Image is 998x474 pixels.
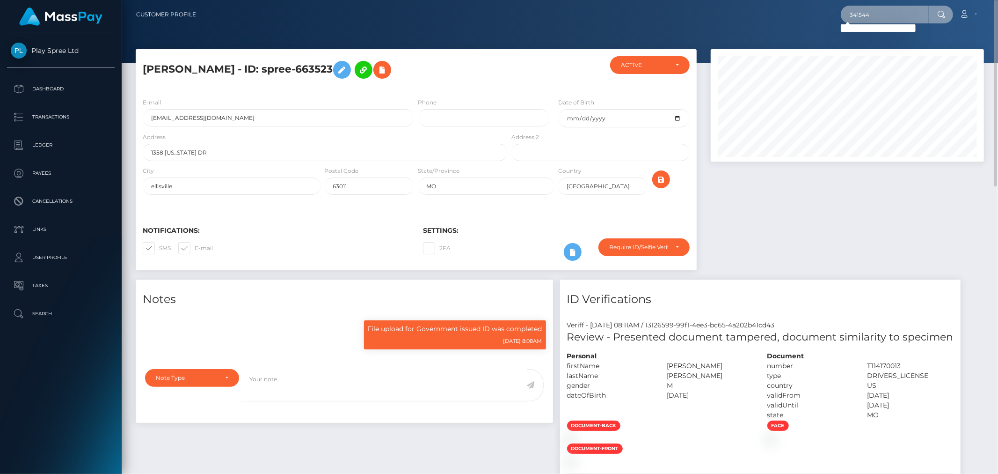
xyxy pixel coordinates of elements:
[567,458,575,466] img: d6f73b86-308c-4c0f-8703-a34cc40d0036
[560,391,660,400] div: dateOfBirth
[143,242,171,254] label: SMS
[841,6,929,23] input: Search...
[760,391,860,400] div: validFrom
[760,381,860,391] div: country
[860,410,961,420] div: MO
[423,242,451,254] label: 2FA
[7,133,115,157] a: Ledger
[558,98,594,107] label: Date of Birth
[7,46,115,55] span: Play Spree Ltd
[598,238,690,256] button: Require ID/Selfie Verification
[143,227,409,235] h6: Notifications:
[325,167,359,175] label: Postal Code
[7,246,115,269] a: User Profile
[11,279,111,293] p: Taxes
[567,291,954,308] h4: ID Verifications
[760,410,860,420] div: state
[558,167,582,175] label: Country
[560,381,660,391] div: gender
[609,244,668,251] div: Require ID/Selfie Verification
[143,56,503,83] h5: [PERSON_NAME] - ID: spree-663523
[368,324,542,334] p: File upload for Government issued ID was completed
[567,444,623,454] span: document-front
[11,251,111,265] p: User Profile
[860,391,961,400] div: [DATE]
[11,166,111,180] p: Payees
[11,222,111,237] p: Links
[7,105,115,129] a: Transactions
[178,242,213,254] label: E-mail
[7,302,115,326] a: Search
[760,371,860,381] div: type
[418,167,459,175] label: State/Province
[560,320,961,330] div: Veriff - [DATE] 08:11AM / 13126599-99f1-4ee3-bc65-4a202b41cd43
[567,435,575,443] img: 357e7af4-a857-4f2d-9fd3-f266f358f635
[660,361,760,371] div: [PERSON_NAME]
[145,369,239,387] button: Note Type
[7,274,115,297] a: Taxes
[418,98,437,107] label: Phone
[567,421,620,431] span: document-back
[503,338,542,344] small: [DATE] 8:08AM
[621,61,668,69] div: ACTIVE
[560,361,660,371] div: firstName
[19,7,102,26] img: MassPay Logo
[7,190,115,213] a: Cancellations
[860,381,961,391] div: US
[11,307,111,321] p: Search
[660,381,760,391] div: M
[136,5,196,24] a: Customer Profile
[860,361,961,371] div: T114170013
[11,82,111,96] p: Dashboard
[11,138,111,152] p: Ledger
[11,43,27,59] img: Play Spree Ltd
[567,352,597,360] strong: Personal
[660,371,760,381] div: [PERSON_NAME]
[7,218,115,241] a: Links
[567,330,954,345] h5: Review - Presented document tampered, document similarity to specimen
[11,194,111,208] p: Cancellations
[156,374,218,382] div: Note Type
[143,167,154,175] label: City
[560,371,660,381] div: lastName
[143,291,546,308] h4: Notes
[860,400,961,410] div: [DATE]
[760,400,860,410] div: validUntil
[767,421,789,431] span: face
[660,391,760,400] div: [DATE]
[511,133,539,141] label: Address 2
[7,77,115,101] a: Dashboard
[423,227,689,235] h6: Settings:
[143,133,166,141] label: Address
[760,361,860,371] div: number
[143,98,161,107] label: E-mail
[7,162,115,185] a: Payees
[767,435,775,443] img: 674e7ced-8915-4998-bec5-8fb4eeeb6ed2
[767,352,804,360] strong: Document
[11,110,111,124] p: Transactions
[610,56,690,74] button: ACTIVE
[860,371,961,381] div: DRIVERS_LICENSE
